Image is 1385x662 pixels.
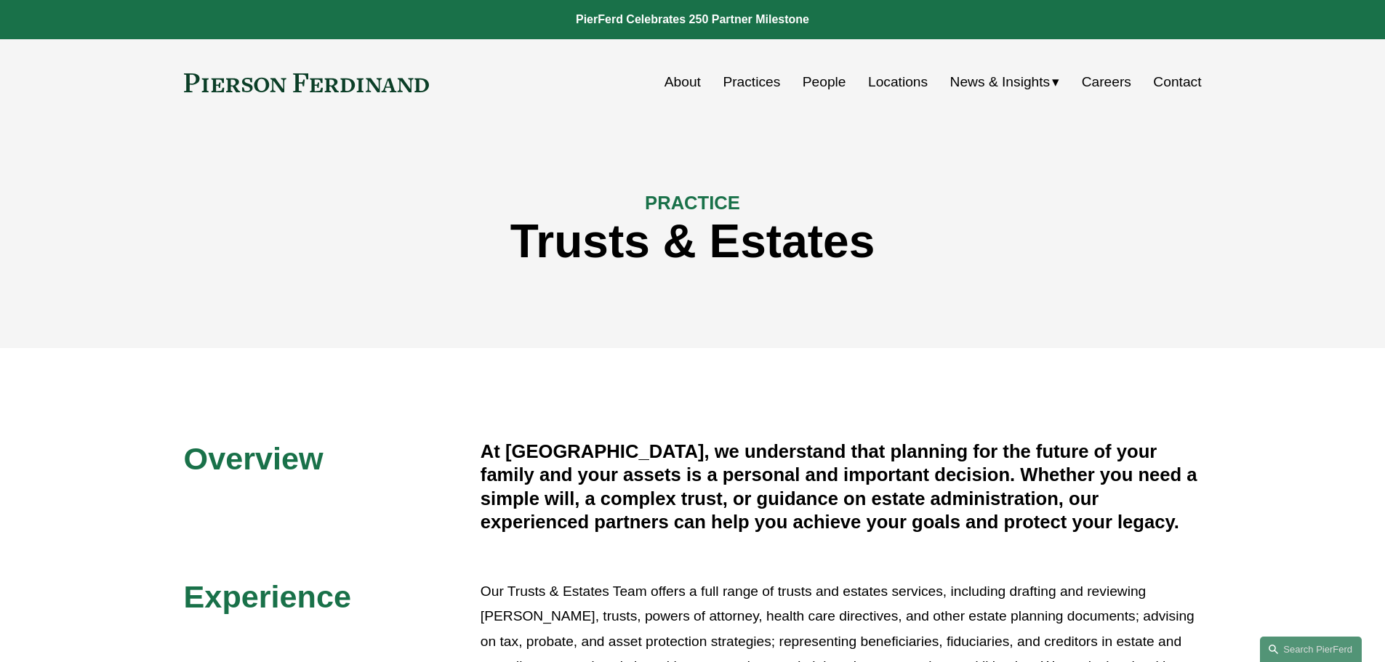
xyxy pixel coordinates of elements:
span: News & Insights [950,70,1051,95]
a: People [803,68,846,96]
a: Locations [868,68,928,96]
a: About [665,68,701,96]
a: Contact [1153,68,1201,96]
a: Search this site [1260,637,1362,662]
h4: At [GEOGRAPHIC_DATA], we understand that planning for the future of your family and your assets i... [481,440,1202,534]
span: Overview [184,441,324,476]
span: PRACTICE [645,193,740,213]
span: Experience [184,579,351,614]
a: Practices [723,68,780,96]
a: folder dropdown [950,68,1060,96]
a: Careers [1082,68,1131,96]
h1: Trusts & Estates [184,215,1202,268]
